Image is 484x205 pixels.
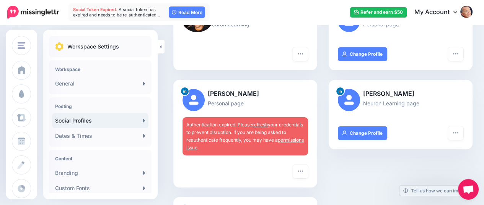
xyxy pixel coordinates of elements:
a: Social Profiles [52,113,148,128]
a: refresh [252,122,268,128]
a: General [52,76,148,91]
a: Read More [169,6,205,18]
img: user_default_image.png [183,89,205,111]
a: My Account [407,3,473,22]
p: Personal page [183,99,308,108]
a: Tell us how we can improve [399,186,475,196]
a: Branding [52,165,148,181]
span: Social Token Expired. [73,7,117,12]
div: Open chat [458,179,479,200]
h4: Workspace [55,66,145,72]
span: Authentication expired. Please your credentials to prevent disruption. If you are being asked to ... [186,122,304,150]
a: permissions issue [186,137,304,150]
p: [PERSON_NAME] [338,89,463,99]
h4: Posting [55,103,145,109]
a: Change Profile [338,47,387,61]
a: Refer and earn $50 [350,7,407,18]
img: settings.png [55,42,64,51]
p: Workspace Settings [67,42,119,51]
img: menu.png [18,42,25,49]
a: Custom Fonts [52,181,148,196]
h4: Content [55,156,145,161]
a: Change Profile [338,126,387,140]
p: Neuron Learning page [338,99,463,108]
span: A social token has expired and needs to be re-authenticated… [73,7,160,18]
img: user_default_image.png [338,89,360,111]
a: Dates & Times [52,128,148,144]
img: Missinglettr [7,6,59,19]
p: [PERSON_NAME] [183,89,308,99]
